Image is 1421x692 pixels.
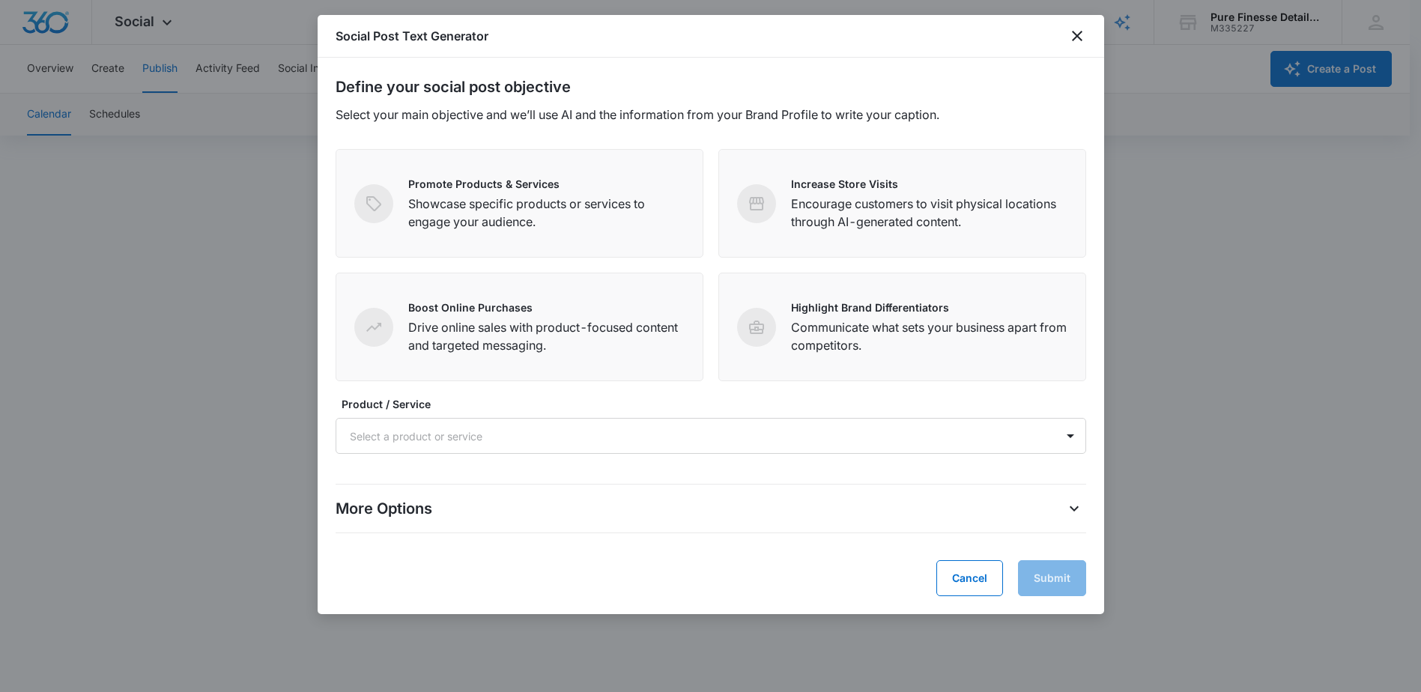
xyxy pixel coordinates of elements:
p: Increase Store Visits [791,176,1067,192]
p: Select your main objective and we’ll use AI and the information from your Brand Profile to write ... [336,106,1086,124]
p: Communicate what sets your business apart from competitors. [791,318,1067,354]
p: Boost Online Purchases [408,300,685,315]
label: Product / Service [342,396,1092,412]
button: More Options [1062,497,1086,520]
p: Drive online sales with product-focused content and targeted messaging. [408,318,685,354]
button: close [1068,27,1086,45]
p: Promote Products & Services [408,176,685,192]
p: More Options [336,497,432,520]
p: Highlight Brand Differentiators [791,300,1067,315]
h1: Social Post Text Generator [336,27,488,45]
p: Showcase specific products or services to engage your audience. [408,195,685,231]
button: Cancel [936,560,1003,596]
h2: Define your social post objective [336,76,1086,98]
p: Encourage customers to visit physical locations through AI-generated content. [791,195,1067,231]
